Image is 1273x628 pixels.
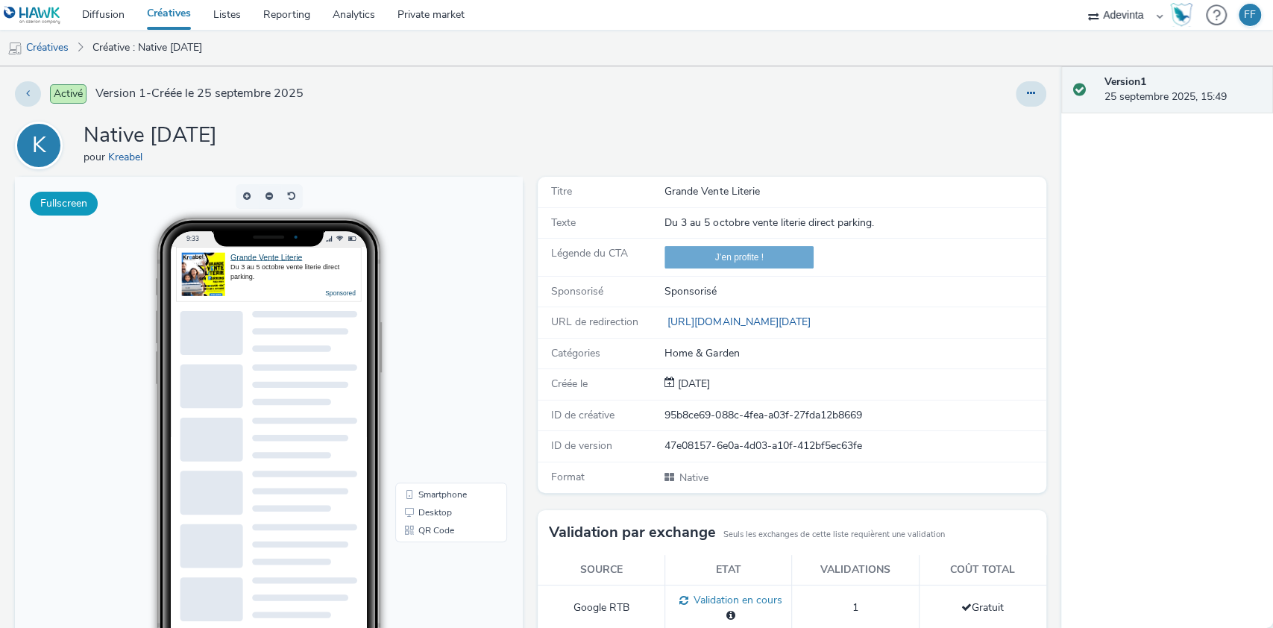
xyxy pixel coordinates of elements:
[538,555,664,585] th: Source
[551,315,638,329] span: URL de redirection
[551,246,628,260] span: Légende du CTA
[1170,3,1192,27] img: Hawk Academy
[85,30,210,66] a: Créative : Native [DATE]
[7,41,22,56] img: mobile
[688,593,782,607] span: Validation en cours
[95,85,304,102] span: Version 1 - Créée le 25 septembre 2025
[15,138,69,152] a: K
[664,439,1044,453] div: 47e08157-6e0a-4d03-a10f-412bf5ec63fe
[723,529,945,541] small: Seuls les exchanges de cette liste requièrent une validation
[4,6,61,25] img: undefined Logo
[551,408,615,422] span: ID de créative
[551,284,603,298] span: Sponsorisé
[172,57,184,66] span: 9:33
[1244,4,1256,26] div: FF
[664,284,1044,299] div: Sponsorisé
[551,216,576,230] span: Texte
[551,346,600,360] span: Catégories
[919,555,1046,585] th: Coût total
[665,555,792,585] th: Etat
[383,309,489,327] li: Smartphone
[664,408,1044,423] div: 95b8ce69-088c-4fea-a03f-27fda12b8669
[310,113,341,121] a: Sponsored
[1104,75,1261,105] div: 25 septembre 2025, 15:49
[1170,3,1198,27] a: Hawk Academy
[664,184,1044,199] div: Grande Vente Literie
[675,377,710,392] div: Création 25 septembre 2025, 15:49
[551,439,612,453] span: ID de version
[216,76,287,85] a: Grande Vente Literie
[30,192,98,216] button: Fullscreen
[664,346,1044,361] div: Home & Garden
[403,349,439,358] span: QR Code
[403,331,437,340] span: Desktop
[1104,75,1146,89] strong: Version 1
[551,470,585,484] span: Format
[664,315,816,329] a: [URL][DOMAIN_NAME][DATE]
[216,86,341,105] div: Du 3 au 5 octobre vente literie direct parking.
[792,555,919,585] th: Validations
[383,345,489,362] li: QR Code
[32,125,46,166] div: K
[961,600,1004,615] span: Gratuit
[549,521,716,544] h3: Validation par exchange
[403,313,452,322] span: Smartphone
[383,327,489,345] li: Desktop
[84,150,108,164] span: pour
[50,84,87,104] span: Activé
[551,377,588,391] span: Créée le
[852,600,858,615] span: 1
[675,377,710,391] span: [DATE]
[678,471,708,485] span: Native
[108,150,148,164] a: Kreabel
[664,216,1044,230] div: Du 3 au 5 octobre vente literie direct parking.
[551,184,572,198] span: Titre
[84,122,217,150] h1: Native [DATE]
